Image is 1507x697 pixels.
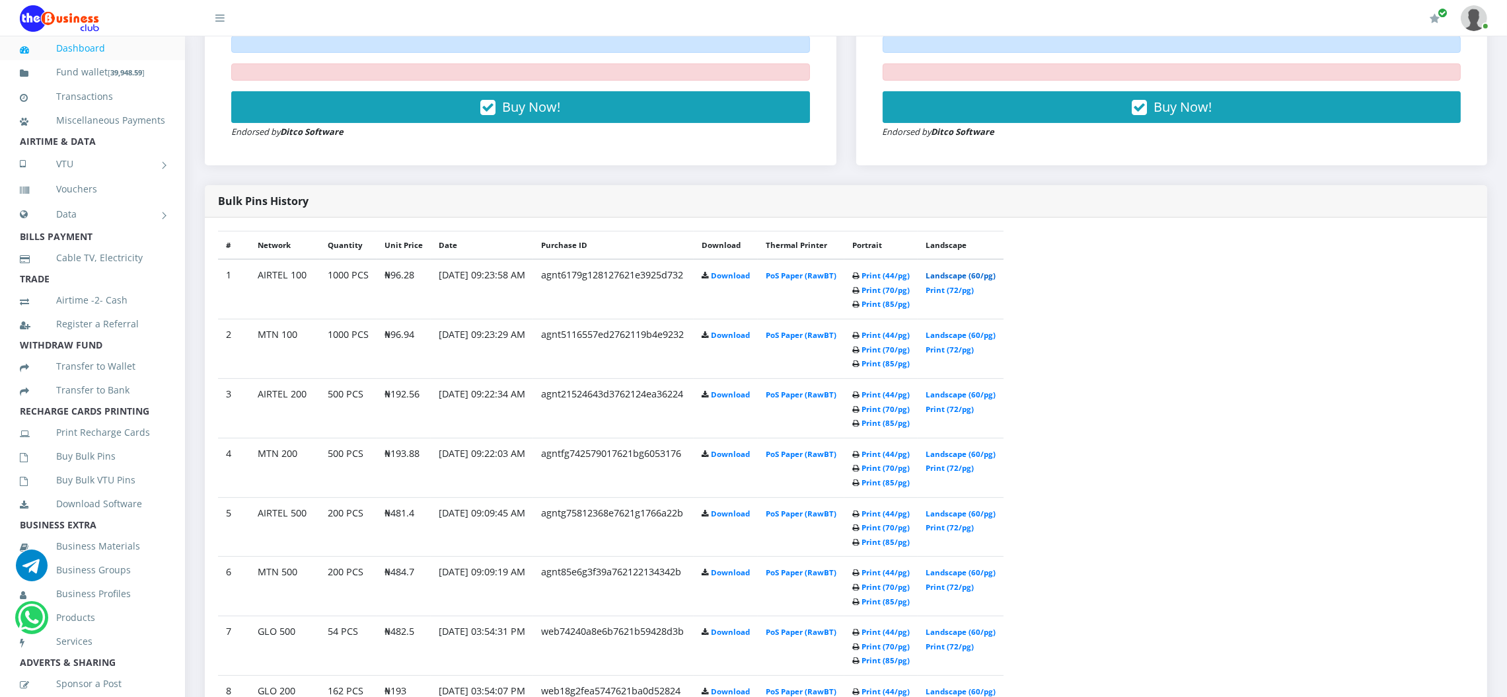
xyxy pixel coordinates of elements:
[20,309,165,339] a: Register a Referral
[862,567,910,577] a: Print (44/pg)
[250,497,320,557] td: AIRTEL 500
[926,285,974,295] a: Print (72/pg)
[20,147,165,181] a: VTU
[20,375,165,405] a: Transfer to Bank
[320,231,377,260] th: Quantity
[250,557,320,616] td: MTN 500
[926,404,974,414] a: Print (72/pg)
[711,567,750,577] a: Download
[926,463,974,473] a: Print (72/pg)
[20,626,165,657] a: Services
[108,67,145,77] small: [ ]
[231,126,344,138] small: Endorsed by
[862,655,910,665] a: Print (85/pg)
[926,686,996,696] a: Landscape (60/pg)
[533,497,694,557] td: agntg75812368e7621g1766a22b
[20,441,165,471] a: Buy Bulk Pins
[766,449,836,459] a: PoS Paper (RawBT)
[20,5,99,32] img: Logo
[20,465,165,495] a: Buy Bulk VTU Pins
[711,449,750,459] a: Download
[20,243,165,273] a: Cable TV, Electricity
[862,463,910,473] a: Print (70/pg)
[20,602,165,633] a: Products
[862,477,910,487] a: Print (85/pg)
[926,509,996,518] a: Landscape (60/pg)
[320,438,377,497] td: 500 PCS
[377,438,431,497] td: ₦193.88
[766,509,836,518] a: PoS Paper (RawBT)
[431,231,533,260] th: Date
[862,596,910,606] a: Print (85/pg)
[20,198,165,231] a: Data
[218,616,250,676] td: 7
[320,616,377,676] td: 54 PCS
[926,345,974,354] a: Print (72/pg)
[711,509,750,518] a: Download
[320,319,377,379] td: 1000 PCS
[377,231,431,260] th: Unit Price
[766,567,836,577] a: PoS Paper (RawBT)
[533,378,694,438] td: agnt21524643d3762124ea36224
[431,438,533,497] td: [DATE] 09:22:03 AM
[533,557,694,616] td: agnt85e6g3f39a762122134342b
[20,531,165,561] a: Business Materials
[1430,13,1440,24] i: Renew/Upgrade Subscription
[766,389,836,399] a: PoS Paper (RawBT)
[766,330,836,340] a: PoS Paper (RawBT)
[16,559,48,581] a: Chat for support
[926,641,974,651] a: Print (72/pg)
[20,33,165,63] a: Dashboard
[1438,8,1448,18] span: Renew/Upgrade Subscription
[250,438,320,497] td: MTN 200
[377,319,431,379] td: ₦96.94
[320,259,377,319] td: 1000 PCS
[377,378,431,438] td: ₦192.56
[862,509,910,518] a: Print (44/pg)
[926,582,974,592] a: Print (72/pg)
[862,418,910,428] a: Print (85/pg)
[926,627,996,637] a: Landscape (60/pg)
[926,389,996,399] a: Landscape (60/pg)
[1154,98,1212,116] span: Buy Now!
[218,378,250,438] td: 3
[20,489,165,519] a: Download Software
[218,194,309,208] strong: Bulk Pins History
[533,231,694,260] th: Purchase ID
[431,319,533,379] td: [DATE] 09:23:29 AM
[377,259,431,319] td: ₦96.28
[1461,5,1487,31] img: User
[883,91,1461,123] button: Buy Now!
[926,449,996,459] a: Landscape (60/pg)
[862,285,910,295] a: Print (70/pg)
[862,270,910,280] a: Print (44/pg)
[20,579,165,609] a: Business Profiles
[18,612,45,634] a: Chat for support
[20,81,165,112] a: Transactions
[431,497,533,557] td: [DATE] 09:09:45 AM
[377,497,431,557] td: ₦481.4
[431,378,533,438] td: [DATE] 09:22:34 AM
[862,299,910,309] a: Print (85/pg)
[862,582,910,592] a: Print (70/pg)
[533,438,694,497] td: agntfg742579017621bg6053176
[218,557,250,616] td: 6
[250,319,320,379] td: MTN 100
[918,231,1004,260] th: Landscape
[533,259,694,319] td: agnt6179g128127621e3925d732
[694,231,758,260] th: Download
[862,345,910,354] a: Print (70/pg)
[502,98,560,116] span: Buy Now!
[431,616,533,676] td: [DATE] 03:54:31 PM
[218,231,250,260] th: #
[533,616,694,676] td: web74240a8e6b7621b59428d3b
[758,231,844,260] th: Thermal Printer
[862,330,910,340] a: Print (44/pg)
[844,231,918,260] th: Portrait
[250,259,320,319] td: AIRTEL 100
[20,174,165,204] a: Vouchers
[862,641,910,651] a: Print (70/pg)
[280,126,344,138] strong: Ditco Software
[20,285,165,315] a: Airtime -2- Cash
[711,330,750,340] a: Download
